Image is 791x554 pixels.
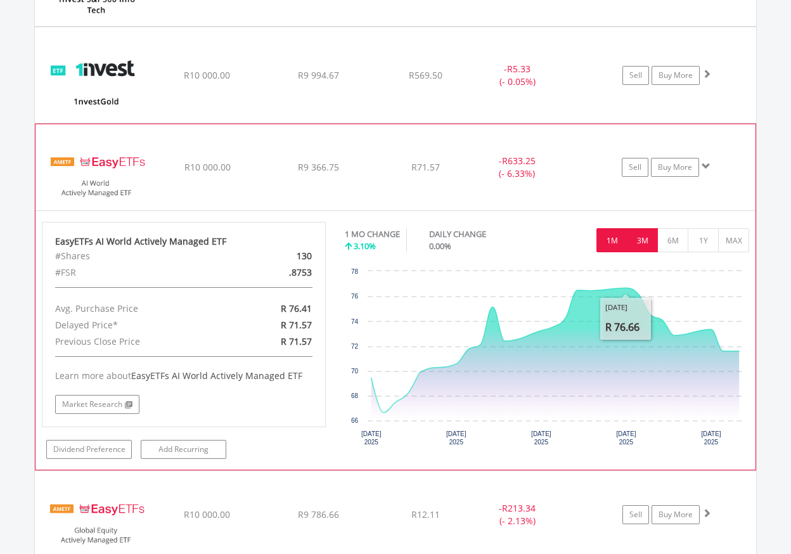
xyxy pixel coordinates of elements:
text: 70 [350,368,358,375]
span: R9 994.67 [298,69,339,81]
button: MAX [718,228,749,252]
div: Learn more about [55,370,312,382]
text: 66 [350,417,358,424]
span: R569.50 [409,69,442,81]
span: R9 366.75 [298,161,339,173]
span: EasyETFs AI World Actively Managed ETF [131,370,302,382]
span: R12.11 [411,508,440,520]
text: [DATE] 2025 [361,430,382,446]
div: #FSR [46,264,229,281]
div: - (- 0.05%) [470,63,565,88]
text: 76 [350,293,358,300]
button: 6M [657,228,688,252]
div: #Shares [46,248,229,264]
text: 72 [350,343,358,350]
span: 3.10% [354,240,376,252]
div: Avg. Purchase Price [46,300,229,317]
div: DAILY CHANGE [429,228,531,240]
text: [DATE] 2025 [616,430,636,446]
text: 78 [350,268,358,275]
span: R10 000.00 [184,508,230,520]
div: 1 MO CHANGE [345,228,400,240]
div: EasyETFs AI World Actively Managed ETF [55,235,312,248]
span: R5.33 [507,63,531,75]
span: R 76.41 [281,302,312,314]
span: R9 786.66 [298,508,339,520]
a: Market Research [55,395,139,414]
img: EQU.ZA.ETFGLD.png [41,43,150,119]
a: Dividend Preference [46,440,132,459]
span: 0.00% [429,240,451,252]
span: R213.34 [502,502,536,514]
button: 3M [627,228,658,252]
span: R633.25 [502,155,536,167]
svg: Interactive chart [345,265,749,455]
span: R10 000.00 [184,161,231,173]
a: Buy More [652,66,700,85]
button: 1M [596,228,627,252]
div: Chart. Highcharts interactive chart. [345,265,750,455]
img: EQU.ZA.EASYAI.png [42,140,151,207]
text: [DATE] 2025 [531,430,551,446]
span: R 71.57 [281,319,312,331]
a: Sell [622,158,648,177]
text: 74 [350,318,358,325]
text: [DATE] 2025 [446,430,466,446]
text: [DATE] 2025 [701,430,721,446]
a: Buy More [652,505,700,524]
a: Sell [622,505,649,524]
div: Delayed Price* [46,317,229,333]
span: R71.57 [411,161,440,173]
span: R 71.57 [281,335,312,347]
div: .8753 [229,264,321,281]
span: R10 000.00 [184,69,230,81]
text: 68 [350,392,358,399]
button: 1Y [688,228,719,252]
div: - (- 2.13%) [470,502,565,527]
a: Buy More [651,158,699,177]
div: - (- 6.33%) [470,155,565,180]
a: Sell [622,66,649,85]
a: Add Recurring [141,440,226,459]
div: 130 [229,248,321,264]
div: Previous Close Price [46,333,229,350]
